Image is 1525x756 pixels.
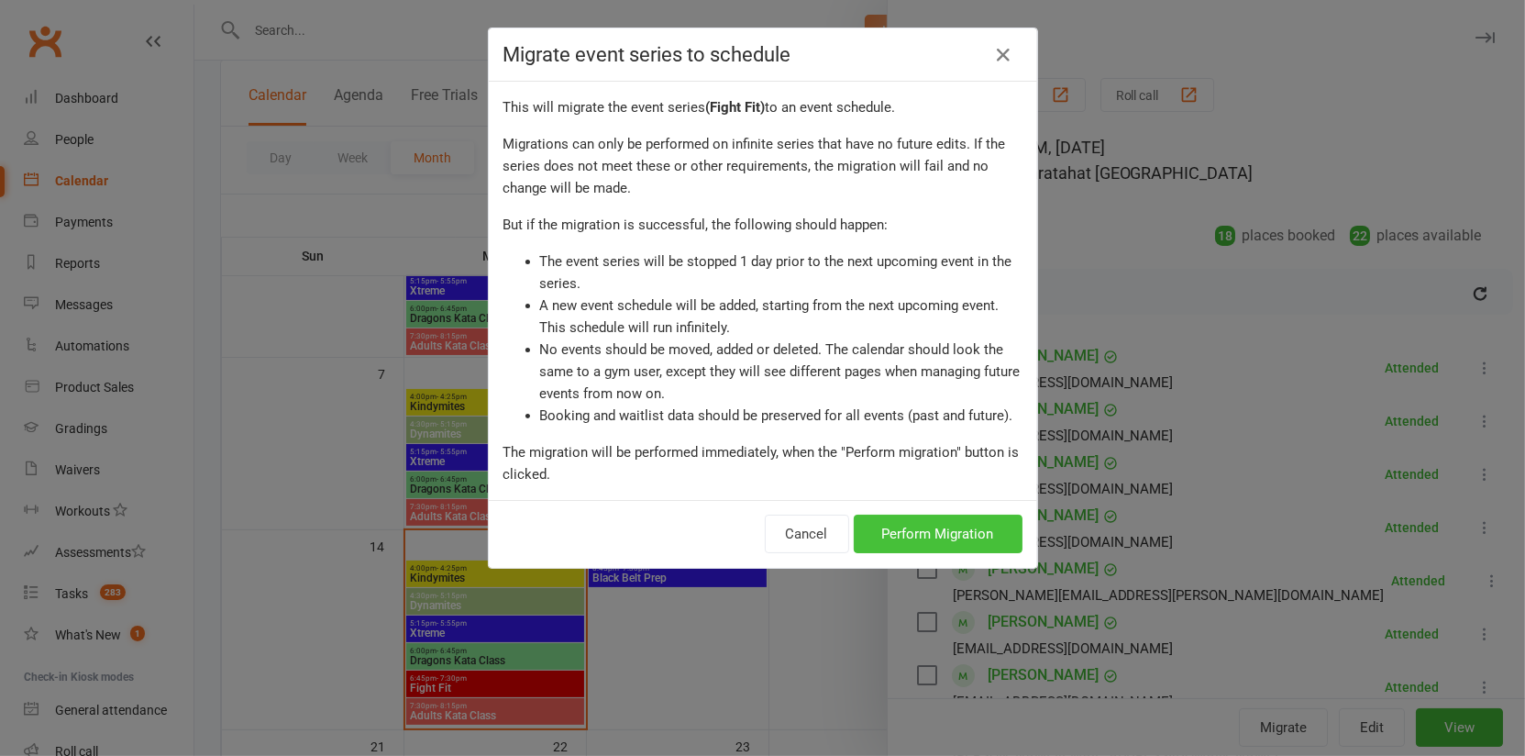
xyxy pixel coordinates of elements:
a: Close [989,40,1019,70]
button: Cancel [765,515,849,553]
div: Migrations can only be performed on infinite series that have no future edits. If the series does... [503,133,1022,199]
h4: Migrate event series to schedule [503,43,1022,66]
div: The migration will be performed immediately, when the "Perform migration" button is clicked. [503,441,1022,485]
li: Booking and waitlist data should be preserved for all events (past and future). [540,405,1022,427]
div: This will migrate the event series to an event schedule. [503,96,1022,118]
li: A new event schedule will be added, starting from the next upcoming event. This schedule will run... [540,295,1022,339]
li: The event series will be stopped 1 day prior to the next upcoming event in the series. [540,250,1022,295]
li: No events should be moved, added or deleted. The calendar should look the same to a gym user, exc... [540,339,1022,405]
strong: ( Fight Fit ) [706,99,766,116]
button: Perform Migration [854,515,1022,553]
div: But if the migration is successful, the following should happen: [503,214,1022,236]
